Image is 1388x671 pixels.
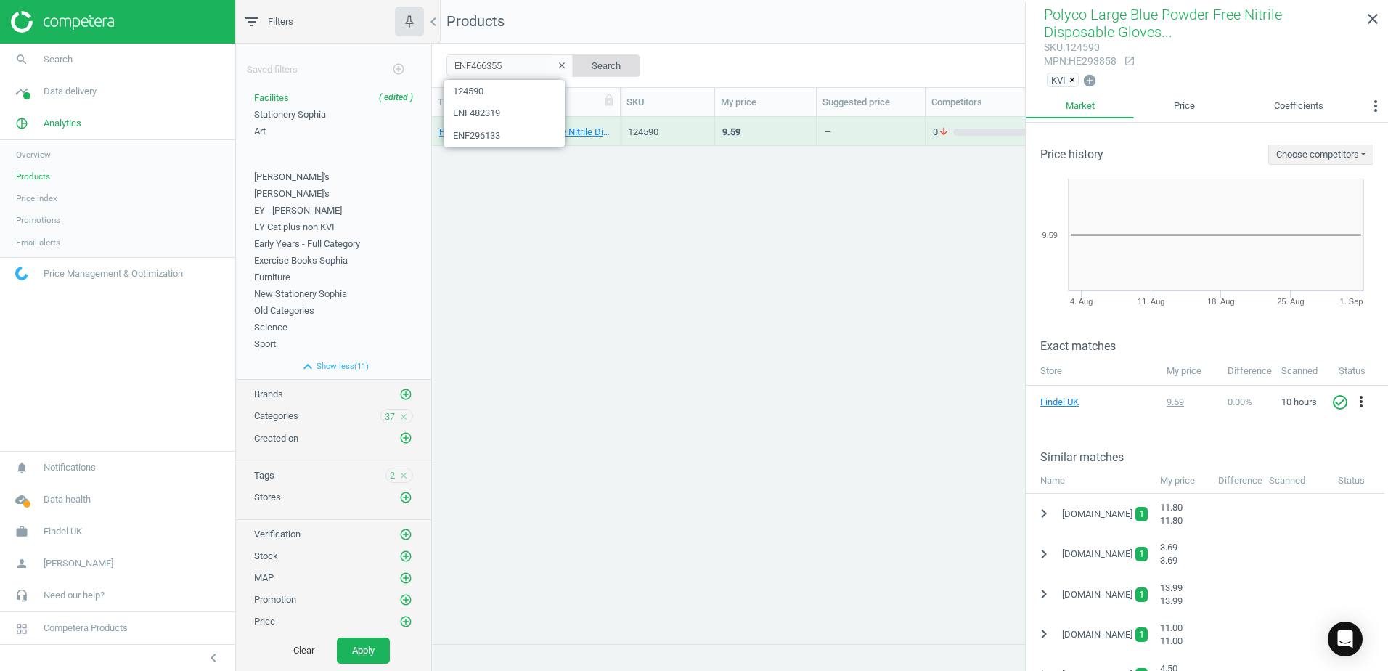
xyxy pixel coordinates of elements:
[399,490,413,505] button: add_circle_outline
[1040,396,1113,409] a: Findel UK
[1160,622,1183,646] span: 11.00 11.00
[8,78,36,105] i: timeline
[1211,468,1262,495] div: Difference
[44,589,105,602] span: Need our help?
[399,388,412,401] i: add_circle_outline
[1044,6,1282,41] span: Polyco Large Blue Powder Free Nitrile Disposable Gloves...
[8,550,36,577] i: person
[1167,396,1214,409] div: 9.59
[628,126,707,139] div: 124590
[268,15,293,28] span: Filters
[254,410,298,421] span: Categories
[399,614,413,629] button: add_circle_outline
[44,267,183,280] span: Price Management & Optimization
[1044,41,1116,54] div: : 124590
[1042,231,1058,240] text: 9.59
[1044,54,1116,68] div: : HE293858
[1139,587,1144,602] span: 1
[551,56,573,76] button: clear
[1207,297,1234,306] tspan: 18. Aug
[392,62,405,76] i: add_circle_outline
[1268,145,1373,165] button: Choose competitors
[444,80,565,102] span: 124590
[254,92,289,103] span: Facilites
[425,13,442,30] i: chevron_left
[446,54,573,76] input: SKU/Title search
[1070,297,1093,306] tspan: 4. Aug
[254,594,296,605] span: Promotion
[254,272,290,282] span: Furniture
[16,237,60,248] span: Email alerts
[254,255,348,266] span: Exercise Books Sophia
[44,493,91,506] span: Data health
[438,96,614,109] div: Title
[399,571,413,585] button: add_circle_outline
[1138,297,1164,306] tspan: 11. Aug
[16,171,50,182] span: Products
[399,527,413,542] button: add_circle_outline
[379,91,413,105] div: ( edited )
[254,205,342,216] span: EY - [PERSON_NAME]
[8,518,36,545] i: work
[1116,55,1135,68] a: open_in_new
[399,491,412,504] i: add_circle_outline
[254,338,276,349] span: Sport
[254,171,330,182] span: [PERSON_NAME]'s
[721,96,810,109] div: My price
[931,96,1093,109] div: Competitors
[1051,73,1066,86] span: KVI
[1364,10,1381,28] i: close
[44,117,81,130] span: Analytics
[938,126,950,139] i: arrow_downward
[1035,585,1053,603] i: chevron_right
[44,557,113,570] span: [PERSON_NAME]
[1035,625,1053,643] i: chevron_right
[399,615,412,628] i: add_circle_outline
[254,550,278,561] span: Stock
[254,616,275,627] span: Price
[44,53,73,66] span: Search
[1031,500,1057,527] button: chevron_right
[824,126,831,144] div: —
[385,410,395,423] span: 37
[1328,622,1363,656] div: Open Intercom Messenger
[1363,94,1388,123] button: more_vert
[626,96,709,109] div: SKU
[446,12,505,30] span: Products
[278,638,330,664] button: Clear
[1340,297,1363,306] tspan: 1. Sep
[8,454,36,481] i: notifications
[399,431,413,445] button: add_circle_outline
[1031,581,1057,608] button: chevron_right
[1069,73,1078,86] button: ×
[399,549,413,564] button: add_circle_outline
[1134,94,1234,118] a: Price
[16,214,60,226] span: Promotions
[1262,468,1331,495] div: Scanned
[1160,542,1177,566] span: 3.69 3.69
[1331,394,1349,411] i: check_circle_outline
[1367,97,1384,115] i: more_vert
[254,238,360,249] span: Early Years - Full Category
[822,96,919,109] div: Suggested price
[722,126,740,139] div: 9.59
[399,431,412,444] i: add_circle_outline
[444,102,565,125] span: ENF482319
[44,525,82,538] span: Findel UK
[195,648,232,667] button: chevron_left
[254,288,347,299] span: New Stationery Sophia
[1160,582,1183,606] span: 13.99 13.99
[254,109,326,120] span: Stationery Sophia
[399,387,413,402] button: add_circle_outline
[399,593,413,607] button: add_circle_outline
[1139,627,1144,642] span: 1
[205,649,222,667] i: chevron_left
[1274,358,1331,386] th: Scanned
[399,593,412,606] i: add_circle_outline
[1331,468,1384,495] div: Status
[236,44,431,84] div: Saved filters
[1139,547,1144,561] span: 1
[254,470,274,481] span: Tags
[1031,541,1057,568] button: chevron_right
[1062,508,1132,521] span: [DOMAIN_NAME]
